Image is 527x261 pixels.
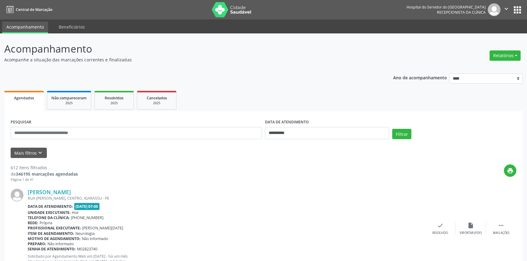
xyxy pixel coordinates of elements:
[432,231,448,235] div: Resolvido
[392,129,411,139] button: Filtrar
[467,222,474,229] i: insert_drive_file
[512,5,523,15] button: apps
[490,50,521,61] button: Relatórios
[99,101,129,105] div: 2025
[4,5,52,15] a: Central de Marcação
[2,22,48,33] a: Acompanhamento
[28,204,73,209] b: Data de atendimento:
[503,5,510,12] i: 
[11,189,23,201] img: img
[437,10,486,15] span: Recepcionista da clínica
[28,196,425,201] div: RUA [PERSON_NAME], CENTRO, IGARASSU - PE
[28,220,38,225] b: Rede:
[54,22,89,32] a: Beneficiários
[14,95,34,101] span: Agendados
[72,210,79,215] span: Hse
[11,171,78,177] div: de
[11,148,47,158] button: Mais filtroskeyboard_arrow_down
[498,222,504,229] i: 
[11,118,31,127] label: PESQUISAR
[28,231,74,236] b: Item de agendamento:
[437,222,444,229] i: check
[4,57,367,63] p: Acompanhe a situação das marcações correntes e finalizadas
[40,220,52,225] span: Própria
[28,189,71,195] a: [PERSON_NAME]
[11,177,78,182] div: Página 1 de 41
[393,74,447,81] p: Ano de acompanhamento
[51,95,87,101] span: Não compareceram
[28,236,81,241] b: Motivo de agendamento:
[71,215,103,220] span: [PHONE_NUMBER]
[504,164,516,177] button: print
[28,246,76,252] b: Senha de atendimento:
[37,149,44,156] i: keyboard_arrow_down
[11,164,78,171] div: 612 itens filtrados
[28,215,70,220] b: Telefone da clínica:
[16,7,52,12] span: Central de Marcação
[77,246,97,252] span: M02823740
[147,95,167,101] span: Cancelados
[47,241,74,246] span: Não informado
[460,231,482,235] div: Exportar (PDF)
[105,95,124,101] span: Resolvidos
[407,5,486,10] div: Hospital do Servidor do [GEOGRAPHIC_DATA]
[507,167,514,174] i: print
[75,231,95,236] span: Neurologia
[501,3,512,16] button: 
[82,225,123,231] span: [PERSON_NAME][DATE]
[265,118,309,127] label: DATA DE ATENDIMENTO
[488,3,501,16] img: img
[28,210,71,215] b: Unidade executante:
[28,225,81,231] b: Profissional executante:
[493,231,509,235] div: Mais ações
[51,101,87,105] div: 2025
[74,203,100,210] span: [DATE] 07:00
[141,101,172,105] div: 2025
[4,41,367,57] p: Acompanhamento
[82,236,108,241] span: Não informado
[16,171,78,177] strong: 346195 marcações agendadas
[28,241,46,246] b: Preparo:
